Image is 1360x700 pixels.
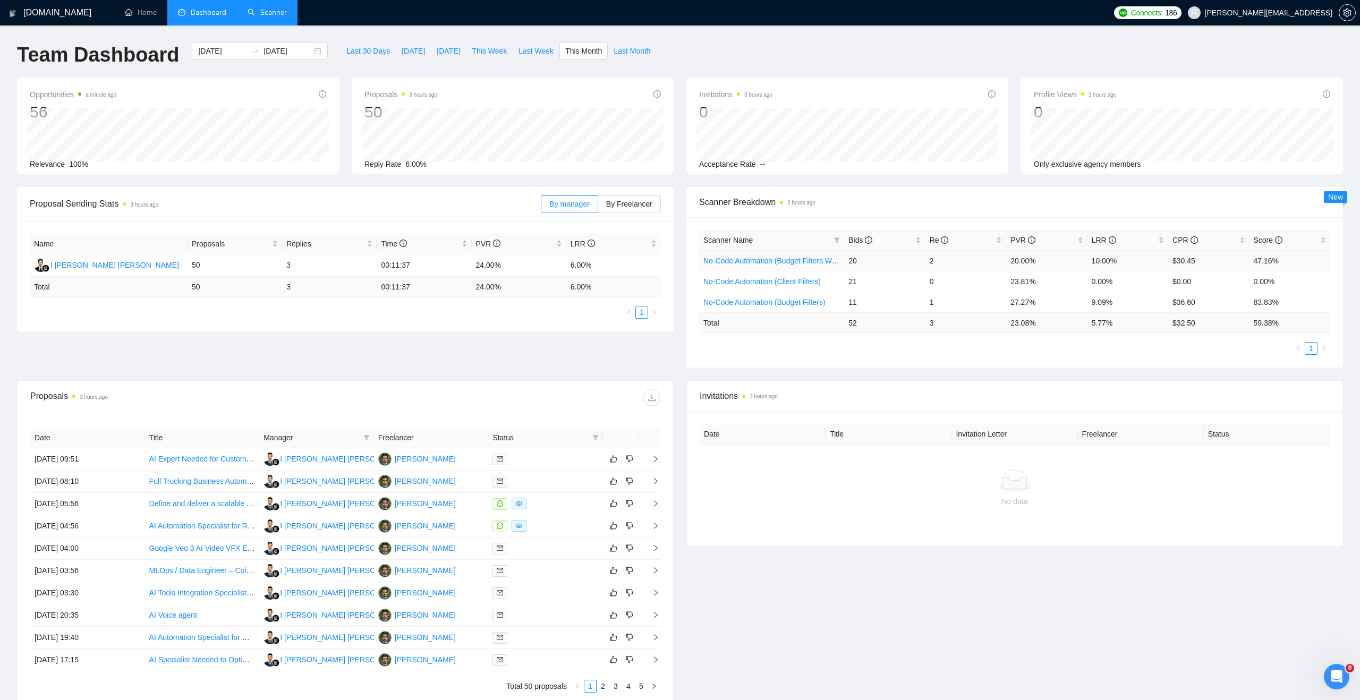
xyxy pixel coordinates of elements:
td: 50 [188,254,282,277]
div: 0 [1034,102,1117,122]
div: [PERSON_NAME] [395,520,456,532]
a: TF[PERSON_NAME] [378,543,456,552]
td: 20.00% [1006,250,1087,271]
span: message [497,500,503,507]
img: gigradar-bm.png [272,614,279,622]
img: gigradar-bm.png [272,592,279,600]
img: IG [34,259,47,272]
span: dislike [626,611,633,619]
div: I [PERSON_NAME] [PERSON_NAME] [280,631,409,643]
iframe: Intercom live chat [1324,664,1349,689]
li: 3 [609,680,622,693]
span: Score [1254,236,1282,244]
time: 3 hours ago [409,92,437,98]
div: Proposals [30,389,345,406]
span: user [1191,9,1198,16]
span: mail [497,612,503,618]
a: IGI [PERSON_NAME] [PERSON_NAME] [263,610,409,619]
td: 24.00% [472,254,566,277]
span: dislike [626,477,633,485]
img: gigradar-bm.png [272,458,279,466]
a: 2 [597,680,609,692]
div: 50 [364,102,437,122]
td: $ 32.50 [1168,312,1249,333]
a: IGI [PERSON_NAME] [PERSON_NAME] [263,521,409,530]
span: like [610,544,617,552]
td: 23.81% [1006,271,1087,292]
a: IGI [PERSON_NAME] [PERSON_NAME] [263,655,409,663]
a: IGI [PERSON_NAME] [PERSON_NAME] [263,499,409,507]
span: info-circle [493,240,500,247]
div: [PERSON_NAME] [395,587,456,599]
span: Profile Views [1034,88,1117,101]
span: Dashboard [191,8,226,17]
span: info-circle [865,236,872,244]
time: 3 hours ago [1089,92,1117,98]
img: IG [263,497,277,510]
button: left [623,306,635,319]
img: gigradar-bm.png [272,481,279,488]
div: 56 [30,102,116,122]
a: IGI [PERSON_NAME] [PERSON_NAME] [263,633,409,641]
span: dislike [626,566,633,575]
li: Next Page [1317,342,1330,355]
img: IG [263,653,277,667]
button: right [648,680,660,693]
td: 0 [925,271,1006,292]
span: info-circle [1109,236,1116,244]
span: Time [381,240,406,248]
button: dislike [623,542,636,554]
div: I [PERSON_NAME] [PERSON_NAME] [50,259,179,271]
span: Only exclusive agency members [1034,160,1141,168]
button: [DATE] [431,42,466,59]
span: mail [497,478,503,484]
button: like [607,609,620,621]
td: 20 [844,250,925,271]
a: IGI [PERSON_NAME] [PERSON_NAME] [263,454,409,463]
img: TF [378,653,392,667]
span: Invitations [700,389,1330,403]
img: TF [378,609,392,622]
img: IG [263,631,277,644]
div: 0 [699,102,772,122]
img: TF [378,631,392,644]
button: like [607,653,620,666]
span: By Freelancer [606,200,652,208]
span: -- [760,160,765,168]
div: [PERSON_NAME] [395,565,456,576]
span: left [626,309,632,315]
div: I [PERSON_NAME] [PERSON_NAME] [280,542,409,554]
span: Reply Rate [364,160,401,168]
span: 6.00% [405,160,427,168]
button: like [607,631,620,644]
span: to [251,47,259,55]
td: 59.38 % [1249,312,1331,333]
button: Last Month [608,42,656,59]
button: Last 30 Days [341,42,396,59]
button: dislike [623,453,636,465]
li: 1 [1305,342,1317,355]
span: mail [497,545,503,551]
span: like [610,477,617,485]
span: right [651,683,657,689]
span: right [1321,345,1327,352]
span: info-circle [1191,236,1198,244]
h1: Team Dashboard [17,42,179,67]
a: MLOps / Data Engineer – College Basketball Prediction System [149,566,359,575]
td: 52 [844,312,925,333]
img: IG [263,564,277,577]
div: [PERSON_NAME] [395,542,456,554]
a: No-Code Automation (Budget Filters) [703,298,826,306]
a: Full Trucking Business Automation with AI Integration [149,477,324,485]
a: Define and deliver a scalable AI Animation Pipeline for Social Contentpost [149,499,392,508]
div: [PERSON_NAME] [395,609,456,621]
input: End date [263,45,312,57]
td: 24.00 % [472,277,566,297]
li: 1 [635,306,648,319]
td: 3 [282,254,377,277]
span: info-circle [1323,90,1330,98]
td: 6.00% [566,254,661,277]
a: setting [1339,8,1356,17]
span: right [651,309,658,315]
img: IG [263,519,277,533]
